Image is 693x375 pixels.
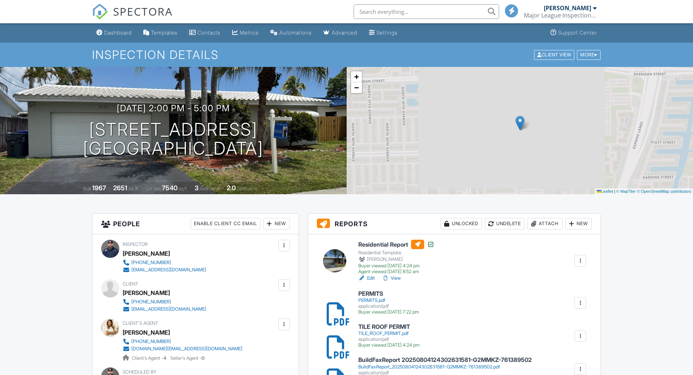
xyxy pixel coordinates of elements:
[92,10,173,25] a: SPECTORA
[83,186,91,191] span: Built
[123,327,170,338] a: [PERSON_NAME]
[279,29,312,36] div: Automations
[358,269,434,275] div: Agent viewed [DATE] 8:52 am
[151,29,178,36] div: Templates
[616,189,636,194] a: © MapTiler
[191,218,260,230] div: Enable Client CC Email
[358,240,434,249] h6: Residential Report
[358,291,419,297] h6: PERMITS
[123,320,158,326] span: Client's Agent
[132,355,167,361] span: Client's Agent -
[524,12,597,19] div: Major League Inspections LLC
[123,306,206,313] a: [EMAIL_ADDRESS][DOMAIN_NAME]
[131,306,206,312] div: [EMAIL_ADDRESS][DOMAIN_NAME]
[170,355,204,361] span: Seller's Agent -
[200,186,220,191] span: bedrooms
[113,184,127,192] div: 2651
[131,267,206,273] div: [EMAIL_ADDRESS][DOMAIN_NAME]
[113,4,173,19] span: SPECTORA
[358,336,420,342] div: application/pdf
[123,266,206,274] a: [EMAIL_ADDRESS][DOMAIN_NAME]
[354,4,499,19] input: Search everything...
[637,189,691,194] a: © OpenStreetMap contributors
[267,26,315,40] a: Automations (Basic)
[354,72,359,81] span: +
[358,250,434,256] div: Residential Template
[351,71,362,82] a: Zoom in
[358,309,419,315] div: Buyer viewed [DATE] 7:22 pm
[358,324,420,330] h6: TILE ROOF PERMIT
[162,184,178,192] div: 7540
[104,29,132,36] div: Dashboard
[441,218,482,230] div: Unlocked
[117,103,230,113] h3: [DATE] 2:00 pm - 5:00 pm
[237,186,258,191] span: bathrooms
[146,186,161,191] span: Lot Size
[382,275,401,282] a: View
[128,186,139,191] span: sq. ft.
[358,331,420,336] div: TILE_ROOF_PERMIT.pdf
[308,214,601,234] h3: Reports
[131,299,171,305] div: [PHONE_NUMBER]
[123,248,170,259] div: [PERSON_NAME]
[358,298,419,303] div: PERMITS.pdf
[186,26,223,40] a: Contacts
[358,275,375,282] a: Edit
[202,355,204,361] strong: 0
[358,263,434,269] div: Buyer viewed [DATE] 4:24 pm
[198,29,220,36] div: Contacts
[358,256,434,263] div: [PERSON_NAME]
[366,26,401,40] a: Settings
[527,218,562,230] div: Attach
[351,82,362,93] a: Zoom out
[544,4,591,12] div: [PERSON_NAME]
[485,218,525,230] div: Undelete
[229,26,262,40] a: Metrics
[92,48,601,61] h1: Inspection Details
[358,357,532,363] h6: BuildFaxReport 20250804124302631581-G2MMKZ-761389502
[358,364,532,370] div: BuildFaxReport_20250804124302631581-G2MMKZ-761389502.pdf
[534,50,574,60] div: Client View
[240,29,259,36] div: Metrics
[131,260,171,266] div: [PHONE_NUMBER]
[332,29,357,36] div: Advanced
[358,240,434,275] a: Residential Report Residential Template [PERSON_NAME] Buyer viewed [DATE] 4:24 pm Agent viewed [D...
[92,214,299,234] h3: People
[163,355,166,361] strong: 4
[93,26,135,40] a: Dashboard
[565,218,592,230] div: New
[377,29,398,36] div: Settings
[140,26,180,40] a: Templates
[123,345,242,352] a: [DOMAIN_NAME][EMAIL_ADDRESS][DOMAIN_NAME]
[354,83,359,92] span: −
[123,287,170,298] div: [PERSON_NAME]
[533,52,576,57] a: Client View
[558,29,597,36] div: Support Center
[179,186,188,191] span: sq.ft.
[358,291,419,315] a: PERMITS PERMITS.pdf application/pdf Buyer viewed [DATE] 7:22 pm
[83,120,263,159] h1: [STREET_ADDRESS] [GEOGRAPHIC_DATA]
[320,26,360,40] a: Advanced
[195,184,199,192] div: 3
[515,116,525,131] img: Marker
[358,324,420,348] a: TILE ROOF PERMIT TILE_ROOF_PERMIT.pdf application/pdf Buyer viewed [DATE] 4:24 pm
[123,259,206,266] a: [PHONE_NUMBER]
[92,184,106,192] div: 1967
[123,281,138,287] span: Client
[577,50,601,60] div: More
[123,298,206,306] a: [PHONE_NUMBER]
[227,184,236,192] div: 2.0
[123,338,242,345] a: [PHONE_NUMBER]
[547,26,600,40] a: Support Center
[123,242,148,247] span: Inspector
[131,346,242,352] div: [DOMAIN_NAME][EMAIL_ADDRESS][DOMAIN_NAME]
[123,369,156,375] span: Scheduled By
[131,339,171,344] div: [PHONE_NUMBER]
[358,303,419,309] div: application/pdf
[358,342,420,348] div: Buyer viewed [DATE] 4:24 pm
[614,189,615,194] span: |
[92,4,108,20] img: The Best Home Inspection Software - Spectora
[597,189,613,194] a: Leaflet
[263,218,290,230] div: New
